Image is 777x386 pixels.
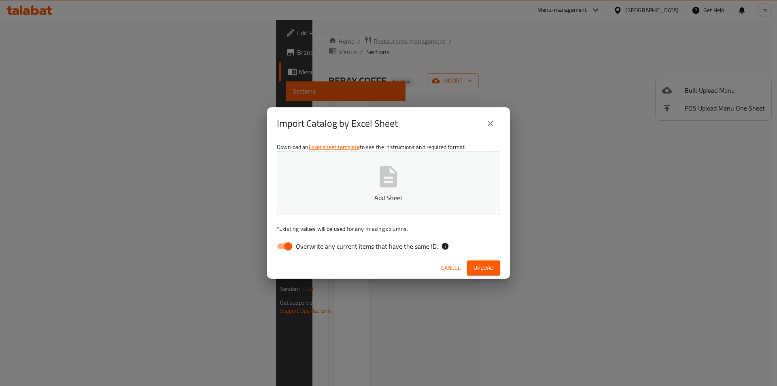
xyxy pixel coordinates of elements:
button: Cancel [438,260,464,275]
a: Excel sheet template [309,142,360,152]
button: Add Sheet [277,151,500,215]
p: Existing values will be used for any missing columns. [277,225,500,233]
h2: Import Catalog by Excel Sheet [277,117,398,130]
span: Overwrite any current items that have the same ID. [296,241,438,251]
svg: If the overwrite option isn't selected, then the items that match an existing ID will be ignored ... [441,242,449,250]
div: Download an to see the instructions and required format. [267,140,510,257]
button: Upload [467,260,500,275]
span: Upload [473,263,494,273]
p: Add Sheet [289,193,488,203]
span: Cancel [441,263,461,273]
button: close [481,114,500,133]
